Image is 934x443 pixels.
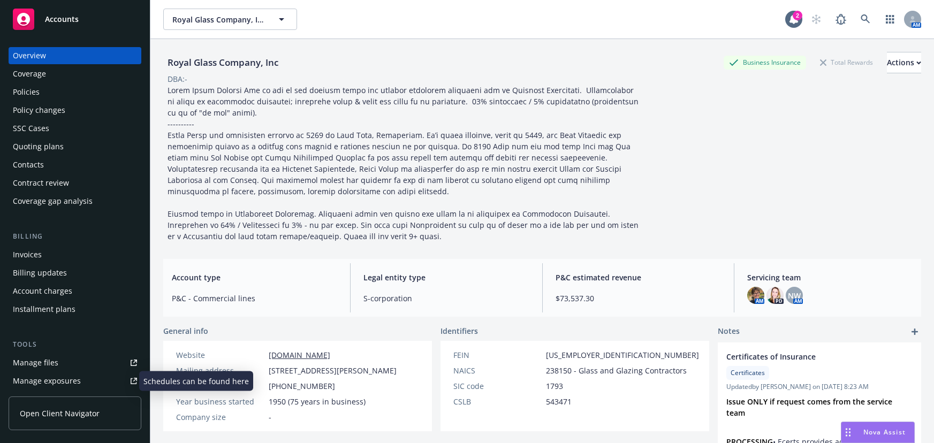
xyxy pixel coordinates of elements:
[546,396,572,407] span: 543471
[793,11,802,20] div: 2
[13,174,69,192] div: Contract review
[718,325,740,338] span: Notes
[9,102,141,119] a: Policy changes
[9,120,141,137] a: SSC Cases
[453,380,542,392] div: SIC code
[747,287,764,304] img: photo
[863,427,906,437] span: Nova Assist
[9,372,141,389] a: Manage exposures
[168,73,187,85] div: DBA: -
[453,365,542,376] div: NAICS
[9,339,141,350] div: Tools
[13,193,93,210] div: Coverage gap analysis
[9,354,141,371] a: Manage files
[163,9,297,30] button: Royal Glass Company, Inc
[13,102,65,119] div: Policy changes
[887,52,921,73] button: Actions
[731,368,765,378] span: Certificates
[747,272,913,283] span: Servicing team
[766,287,784,304] img: photo
[20,408,100,419] span: Open Client Navigator
[269,380,335,392] span: [PHONE_NUMBER]
[9,65,141,82] a: Coverage
[176,349,264,361] div: Website
[9,193,141,210] a: Coverage gap analysis
[9,231,141,242] div: Billing
[13,301,75,318] div: Installment plans
[724,56,806,69] div: Business Insurance
[441,325,478,337] span: Identifiers
[176,411,264,423] div: Company size
[13,156,44,173] div: Contacts
[9,174,141,192] a: Contract review
[13,372,81,389] div: Manage exposures
[13,138,64,155] div: Quoting plans
[172,272,337,283] span: Account type
[546,349,699,361] span: [US_EMPLOYER_IDENTIFICATION_NUMBER]
[806,9,827,30] a: Start snowing
[855,9,876,30] a: Search
[176,396,264,407] div: Year business started
[176,365,264,376] div: Mailing address
[269,411,271,423] span: -
[9,156,141,173] a: Contacts
[841,422,915,443] button: Nova Assist
[363,272,529,283] span: Legal entity type
[830,9,852,30] a: Report a Bug
[168,85,641,241] span: Lorem Ipsum Dolorsi Ame co adi el sed doeiusm tempo inc utlabor etdolorem aliquaeni adm ve Quisno...
[13,47,46,64] div: Overview
[13,65,46,82] div: Coverage
[163,325,208,337] span: General info
[45,15,79,24] span: Accounts
[9,4,141,34] a: Accounts
[269,350,330,360] a: [DOMAIN_NAME]
[9,246,141,263] a: Invoices
[556,293,721,304] span: $73,537.30
[163,56,283,70] div: Royal Glass Company, Inc
[726,382,913,392] span: Updated by [PERSON_NAME] on [DATE] 8:23 AM
[9,138,141,155] a: Quoting plans
[13,246,42,263] div: Invoices
[453,396,542,407] div: CSLB
[363,293,529,304] span: S-corporation
[726,396,894,418] strong: Issue ONLY if request comes from the service team
[879,9,901,30] a: Switch app
[269,396,366,407] span: 1950 (75 years in business)
[13,120,49,137] div: SSC Cases
[9,301,141,318] a: Installment plans
[9,47,141,64] a: Overview
[841,422,855,442] div: Drag to move
[546,365,687,376] span: 238150 - Glass and Glazing Contractors
[172,14,265,25] span: Royal Glass Company, Inc
[726,351,885,362] span: Certificates of Insurance
[13,83,40,101] div: Policies
[453,349,542,361] div: FEIN
[546,380,563,392] span: 1793
[556,272,721,283] span: P&C estimated revenue
[269,365,397,376] span: [STREET_ADDRESS][PERSON_NAME]
[815,56,878,69] div: Total Rewards
[9,83,141,101] a: Policies
[13,282,72,300] div: Account charges
[908,325,921,338] a: add
[172,293,337,304] span: P&C - Commercial lines
[9,264,141,281] a: Billing updates
[13,264,67,281] div: Billing updates
[9,282,141,300] a: Account charges
[788,290,801,301] span: NW
[13,354,58,371] div: Manage files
